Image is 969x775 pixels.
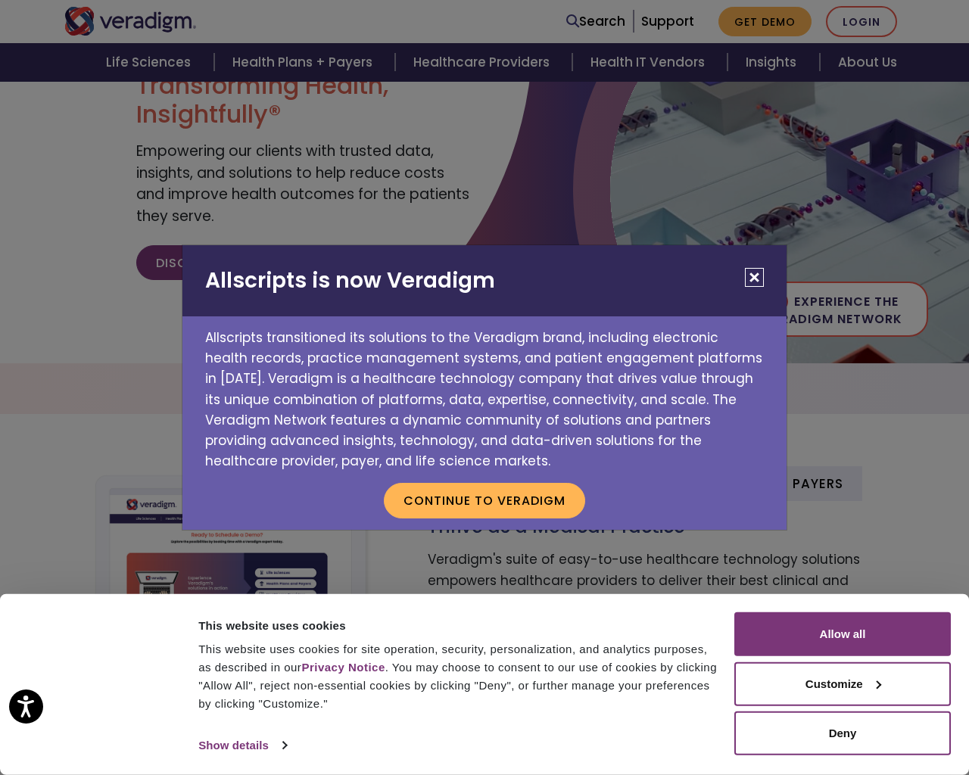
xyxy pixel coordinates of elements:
[384,483,585,518] button: Continue to Veradigm
[734,612,951,656] button: Allow all
[198,640,717,713] div: This website uses cookies for site operation, security, personalization, and analytics purposes, ...
[301,661,385,674] a: Privacy Notice
[745,268,764,287] button: Close
[198,616,717,634] div: This website uses cookies
[734,661,951,705] button: Customize
[182,316,787,472] p: Allscripts transitioned its solutions to the Veradigm brand, including electronic health records,...
[198,734,286,757] a: Show details
[734,711,951,755] button: Deny
[182,245,787,316] h2: Allscripts is now Veradigm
